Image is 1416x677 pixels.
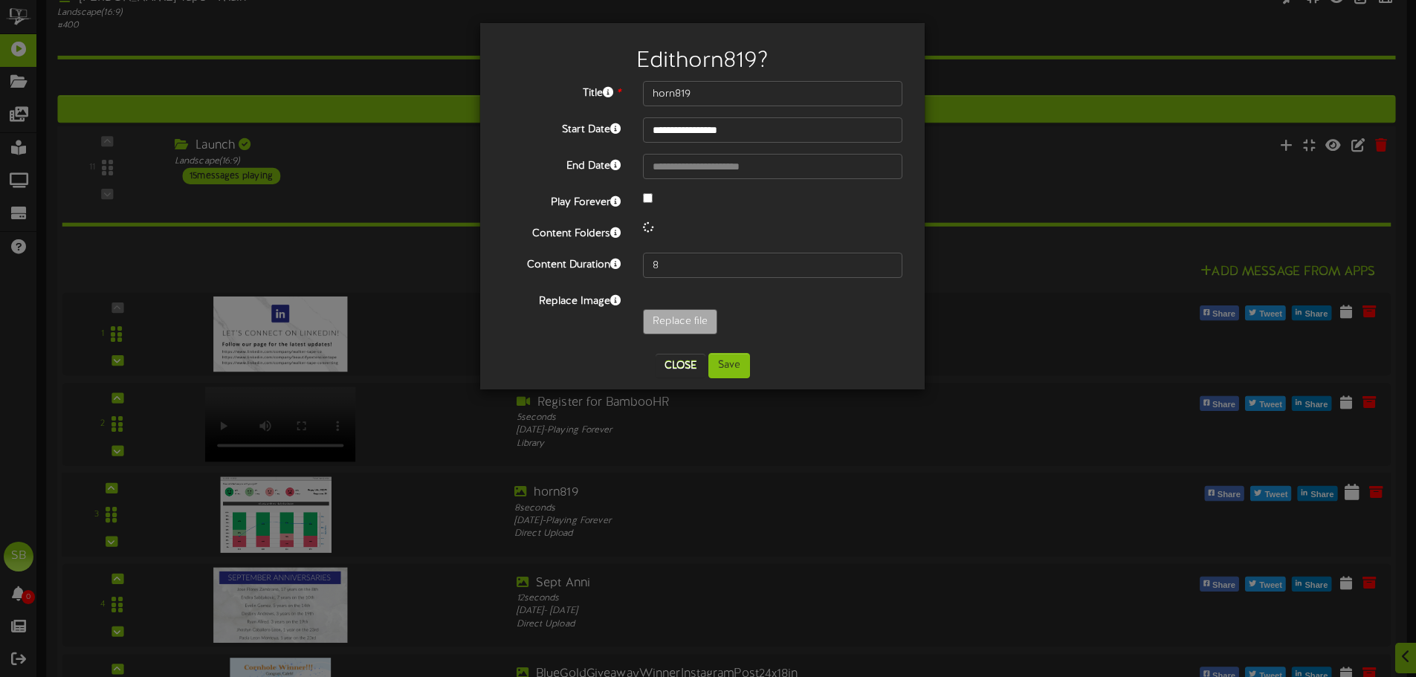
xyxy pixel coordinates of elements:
[643,253,902,278] input: 15
[491,289,632,309] label: Replace Image
[491,253,632,273] label: Content Duration
[656,354,705,378] button: Close
[502,49,902,74] h2: Edit horn819 ?
[491,154,632,174] label: End Date
[491,81,632,101] label: Title
[708,353,750,378] button: Save
[491,190,632,210] label: Play Forever
[491,117,632,137] label: Start Date
[491,221,632,242] label: Content Folders
[643,81,902,106] input: Title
